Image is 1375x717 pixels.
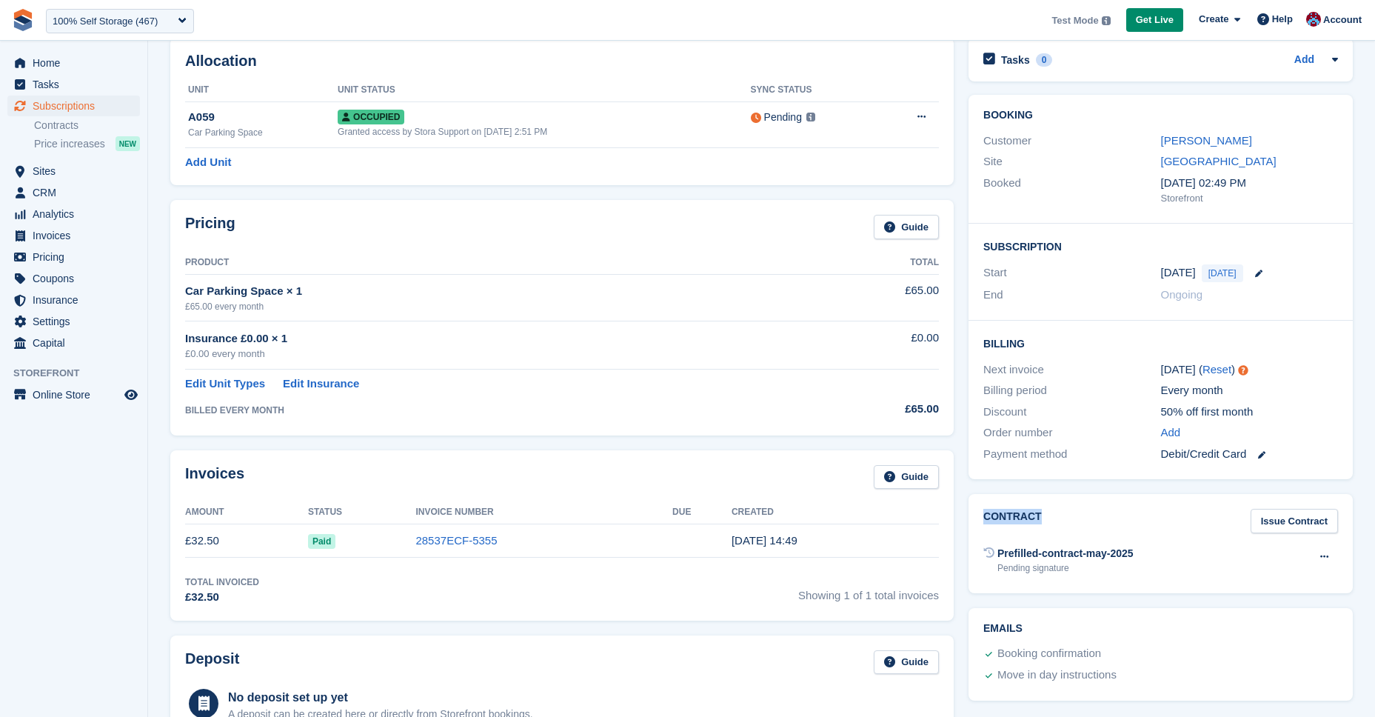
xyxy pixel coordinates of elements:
[308,501,416,524] th: Status
[185,300,816,313] div: £65.00 every month
[185,465,244,490] h2: Invoices
[983,361,1160,378] div: Next invoice
[1323,13,1362,27] span: Account
[983,110,1338,121] h2: Booking
[1126,8,1183,33] a: Get Live
[33,204,121,224] span: Analytics
[33,333,121,353] span: Capital
[983,404,1160,421] div: Discount
[874,465,939,490] a: Guide
[997,546,1134,561] div: Prefilled-contract-may-2025
[33,384,121,405] span: Online Store
[188,109,338,126] div: A059
[33,247,121,267] span: Pricing
[983,446,1160,463] div: Payment method
[816,321,939,370] td: £0.00
[283,376,359,393] a: Edit Insurance
[983,287,1160,304] div: End
[33,53,121,73] span: Home
[983,623,1338,635] h2: Emails
[1202,363,1231,376] a: Reset
[33,311,121,332] span: Settings
[228,689,533,707] div: No deposit set up yet
[816,401,939,418] div: £65.00
[983,239,1338,253] h2: Subscription
[185,347,816,361] div: £0.00 every month
[732,534,797,547] time: 2025-08-12 13:49:47 UTC
[185,330,816,347] div: Insurance £0.00 × 1
[7,290,140,310] a: menu
[185,650,239,675] h2: Deposit
[185,589,259,606] div: £32.50
[7,74,140,95] a: menu
[983,336,1338,350] h2: Billing
[1161,446,1338,463] div: Debit/Credit Card
[185,79,338,102] th: Unit
[53,14,158,29] div: 100% Self Storage (467)
[338,125,750,139] div: Granted access by Stora Support on [DATE] 2:51 PM
[13,366,147,381] span: Storefront
[33,268,121,289] span: Coupons
[1136,13,1174,27] span: Get Live
[983,133,1160,150] div: Customer
[1051,13,1098,28] span: Test Mode
[185,501,308,524] th: Amount
[415,534,497,547] a: 28537ECF-5355
[983,382,1160,399] div: Billing period
[185,404,816,417] div: BILLED EVERY MONTH
[1161,134,1252,147] a: [PERSON_NAME]
[185,283,816,300] div: Car Parking Space × 1
[1272,12,1293,27] span: Help
[7,384,140,405] a: menu
[1161,382,1338,399] div: Every month
[34,119,140,133] a: Contracts
[1202,264,1243,282] span: [DATE]
[1102,16,1111,25] img: icon-info-grey-7440780725fd019a000dd9b08b2336e03edf1995a4989e88bcd33f0948082b44.svg
[185,576,259,589] div: Total Invoiced
[983,175,1160,206] div: Booked
[816,251,939,275] th: Total
[338,110,404,124] span: Occupied
[33,74,121,95] span: Tasks
[185,524,308,558] td: £32.50
[33,161,121,181] span: Sites
[415,501,672,524] th: Invoice Number
[1237,364,1250,377] div: Tooltip anchor
[1001,53,1030,67] h2: Tasks
[308,534,335,549] span: Paid
[1251,509,1338,533] a: Issue Contract
[185,251,816,275] th: Product
[1161,424,1181,441] a: Add
[672,501,732,524] th: Due
[7,53,140,73] a: menu
[116,136,140,151] div: NEW
[1161,191,1338,206] div: Storefront
[874,650,939,675] a: Guide
[7,182,140,203] a: menu
[997,561,1134,575] div: Pending signature
[806,113,815,121] img: icon-info-grey-7440780725fd019a000dd9b08b2336e03edf1995a4989e88bcd33f0948082b44.svg
[185,154,231,171] a: Add Unit
[185,376,265,393] a: Edit Unit Types
[7,161,140,181] a: menu
[7,225,140,246] a: menu
[997,645,1101,663] div: Booking confirmation
[33,290,121,310] span: Insurance
[1161,404,1338,421] div: 50% off first month
[874,215,939,239] a: Guide
[1161,264,1196,281] time: 2025-08-12 00:00:00 UTC
[732,501,939,524] th: Created
[33,182,121,203] span: CRM
[983,424,1160,441] div: Order number
[7,96,140,116] a: menu
[33,96,121,116] span: Subscriptions
[185,53,939,70] h2: Allocation
[34,137,105,151] span: Price increases
[7,204,140,224] a: menu
[764,110,802,125] div: Pending
[34,136,140,152] a: Price increases NEW
[7,311,140,332] a: menu
[188,126,338,139] div: Car Parking Space
[1161,288,1203,301] span: Ongoing
[185,215,235,239] h2: Pricing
